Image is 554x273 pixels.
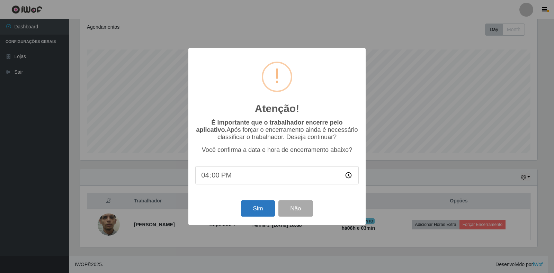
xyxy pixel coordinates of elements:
[196,119,342,133] b: É importante que o trabalhador encerre pelo aplicativo.
[255,102,299,115] h2: Atenção!
[278,200,313,217] button: Não
[195,119,359,141] p: Após forçar o encerramento ainda é necessário classificar o trabalhador. Deseja continuar?
[195,146,359,154] p: Você confirma a data e hora de encerramento abaixo?
[241,200,275,217] button: Sim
